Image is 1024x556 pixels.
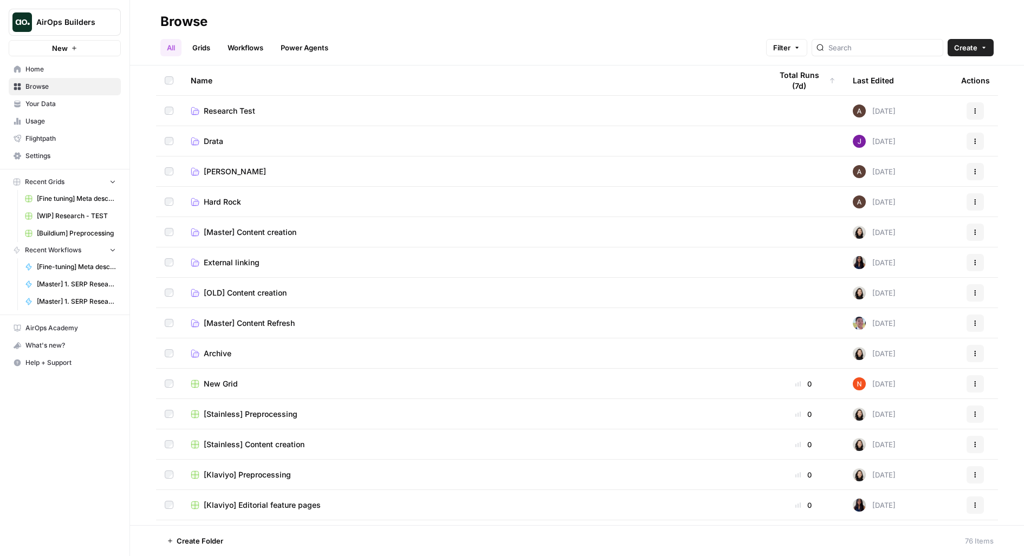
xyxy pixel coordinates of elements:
[204,106,255,116] span: Research Test
[204,469,291,480] span: [Klaviyo] Preprocessing
[853,256,896,269] div: [DATE]
[221,39,270,56] a: Workflows
[160,13,208,30] div: Browse
[853,317,866,330] img: 99f2gcj60tl1tjps57nny4cf0tt1
[772,409,835,420] div: 0
[191,348,754,359] a: Archive
[25,151,116,161] span: Settings
[772,378,835,389] div: 0
[20,190,121,207] a: [Fine tuning] Meta description
[191,106,754,116] a: Research Test
[853,347,896,360] div: [DATE]
[25,323,116,333] span: AirOps Academy
[191,66,754,95] div: Name
[204,500,321,511] span: [Klaviyo] Editorial feature pages
[853,135,866,148] img: nj1ssy6o3lyd6ijko0eoja4aphzn
[9,9,121,36] button: Workspace: AirOps Builders
[20,276,121,293] a: [Master] 1. SERP Research [no term map]
[204,439,304,450] span: [Stainless] Content creation
[853,226,866,239] img: t5ef5oef8zpw1w4g2xghobes91mw
[191,257,754,268] a: External linking
[853,408,866,421] img: t5ef5oef8zpw1w4g2xghobes91mw
[766,39,807,56] button: Filter
[52,43,68,54] span: New
[25,116,116,126] span: Usage
[853,408,896,421] div: [DATE]
[12,12,32,32] img: AirOps Builders Logo
[20,293,121,310] a: [Master] 1. SERP Research [w/ term map]
[191,469,754,480] a: [Klaviyo] Preprocessing
[853,468,896,481] div: [DATE]
[25,358,116,368] span: Help + Support
[853,135,896,148] div: [DATE]
[853,499,866,512] img: rox323kbkgutb4wcij4krxobkpon
[853,317,896,330] div: [DATE]
[204,318,295,329] span: [Master] Content Refresh
[191,378,754,389] a: New Grid
[853,104,896,117] div: [DATE]
[204,287,287,298] span: [OLD] Content creation
[853,347,866,360] img: t5ef5oef8zpw1w4g2xghobes91mw
[9,95,121,113] a: Your Data
[853,468,866,481] img: t5ef5oef8zpw1w4g2xghobes91mw
[9,40,121,56] button: New
[191,318,754,329] a: [Master] Content Refresh
[177,535,223,546] span: Create Folder
[20,207,121,225] a: [WIP] Research - TEST
[853,195,896,208] div: [DATE]
[9,242,121,258] button: Recent Workflows
[853,377,896,390] div: [DATE]
[25,177,64,187] span: Recent Grids
[9,174,121,190] button: Recent Grids
[204,257,260,268] span: External linking
[965,535,994,546] div: 76 Items
[853,438,896,451] div: [DATE]
[853,165,896,178] div: [DATE]
[9,61,121,78] a: Home
[204,348,231,359] span: Archive
[9,130,121,147] a: Flightpath
[853,377,866,390] img: 0zq3u6mavslg9mfedaeh1sexea8t
[9,337,120,354] div: What's new?
[853,226,896,239] div: [DATE]
[828,42,938,53] input: Search
[160,39,182,56] a: All
[25,99,116,109] span: Your Data
[853,286,866,299] img: t5ef5oef8zpw1w4g2xghobes91mw
[204,197,241,207] span: Hard Rock
[37,228,116,238] span: [Buildium] Preprocessing
[191,409,754,420] a: [Stainless] Preprocessing
[191,136,754,147] a: Drata
[9,319,121,337] a: AirOps Academy
[37,194,116,204] span: [Fine tuning] Meta description
[853,165,866,178] img: wtbmvrjo3qvncyiyitl6zoukl9gz
[204,378,238,389] span: New Grid
[853,104,866,117] img: wtbmvrjo3qvncyiyitl6zoukl9gz
[191,166,754,177] a: [PERSON_NAME]
[9,337,121,354] button: What's new?
[9,113,121,130] a: Usage
[773,42,790,53] span: Filter
[191,227,754,238] a: [Master] Content creation
[204,409,297,420] span: [Stainless] Preprocessing
[37,262,116,272] span: [Fine-tuning] Meta description - get queries
[954,42,977,53] span: Create
[853,256,866,269] img: rox323kbkgutb4wcij4krxobkpon
[204,227,296,238] span: [Master] Content creation
[37,297,116,306] span: [Master] 1. SERP Research [w/ term map]
[961,66,990,95] div: Actions
[9,147,121,165] a: Settings
[274,39,335,56] a: Power Agents
[186,39,217,56] a: Grids
[853,286,896,299] div: [DATE]
[772,439,835,450] div: 0
[853,66,894,95] div: Last Edited
[9,354,121,371] button: Help + Support
[160,532,230,550] button: Create Folder
[25,245,81,255] span: Recent Workflows
[853,438,866,451] img: t5ef5oef8zpw1w4g2xghobes91mw
[37,211,116,221] span: [WIP] Research - TEST
[772,500,835,511] div: 0
[191,500,754,511] a: [Klaviyo] Editorial feature pages
[772,469,835,480] div: 0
